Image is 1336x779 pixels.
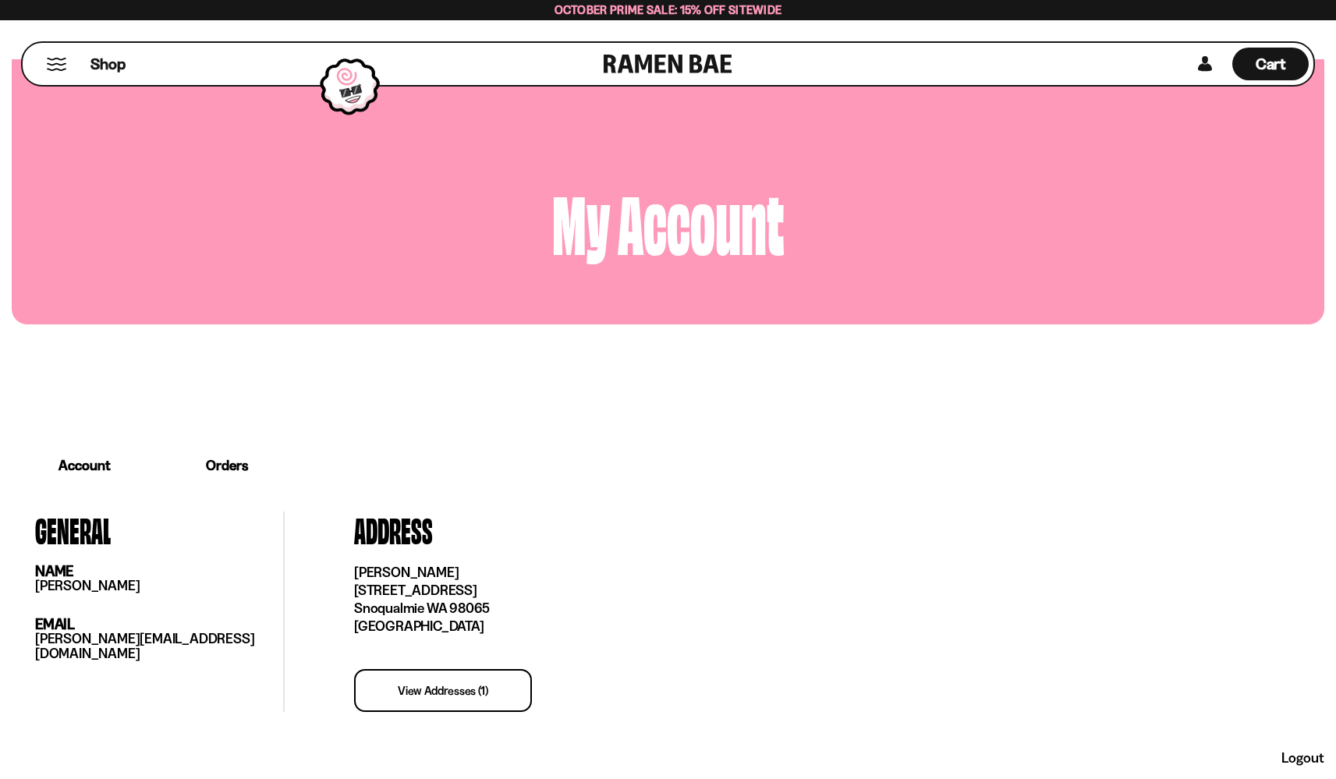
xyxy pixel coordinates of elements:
[354,564,1301,636] p: [PERSON_NAME] [STREET_ADDRESS] Snoqualmie WA 98065 [GEOGRAPHIC_DATA]
[46,58,67,71] button: Mobile Menu Trigger
[90,48,126,80] a: Shop
[354,669,532,712] a: view addresses (1)
[90,54,126,75] span: Shop
[35,562,73,580] strong: name
[12,443,158,488] a: Account
[158,441,296,490] a: Orders
[35,512,283,546] h3: general
[23,184,1313,254] h2: my account
[35,579,283,593] p: [PERSON_NAME]
[1256,55,1286,73] span: Cart
[354,512,1301,546] h3: address
[1232,43,1309,85] div: Cart
[35,615,75,633] strong: email
[35,632,283,661] p: [PERSON_NAME][EMAIL_ADDRESS][DOMAIN_NAME]
[555,2,782,17] span: October Prime Sale: 15% off Sitewide
[1281,749,1324,767] a: logout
